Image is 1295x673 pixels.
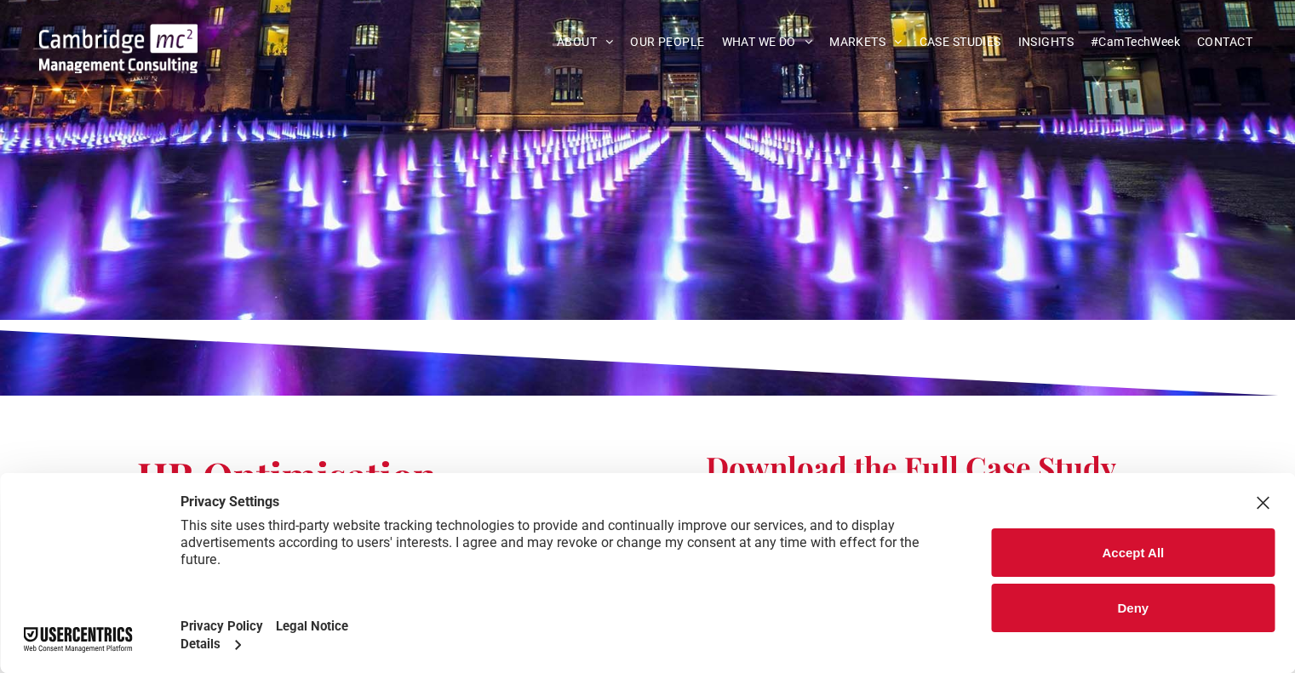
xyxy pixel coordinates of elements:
a: CONTACT [1189,29,1261,55]
a: INSIGHTS [1010,29,1082,55]
a: MARKETS [821,29,910,55]
span: Download the Full Case Study [706,447,1116,487]
a: CASE STUDIES [911,29,1010,55]
span: Optimisation [203,449,437,500]
a: WHAT WE DO [713,29,822,55]
img: Cambridge MC Logo [39,24,198,73]
a: #CamTechWeek [1082,29,1189,55]
a: Your Business Transformed | Cambridge Management Consulting [39,26,198,44]
a: ABOUT [548,29,622,55]
span: HR [137,449,194,500]
a: OUR PEOPLE [622,29,713,55]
